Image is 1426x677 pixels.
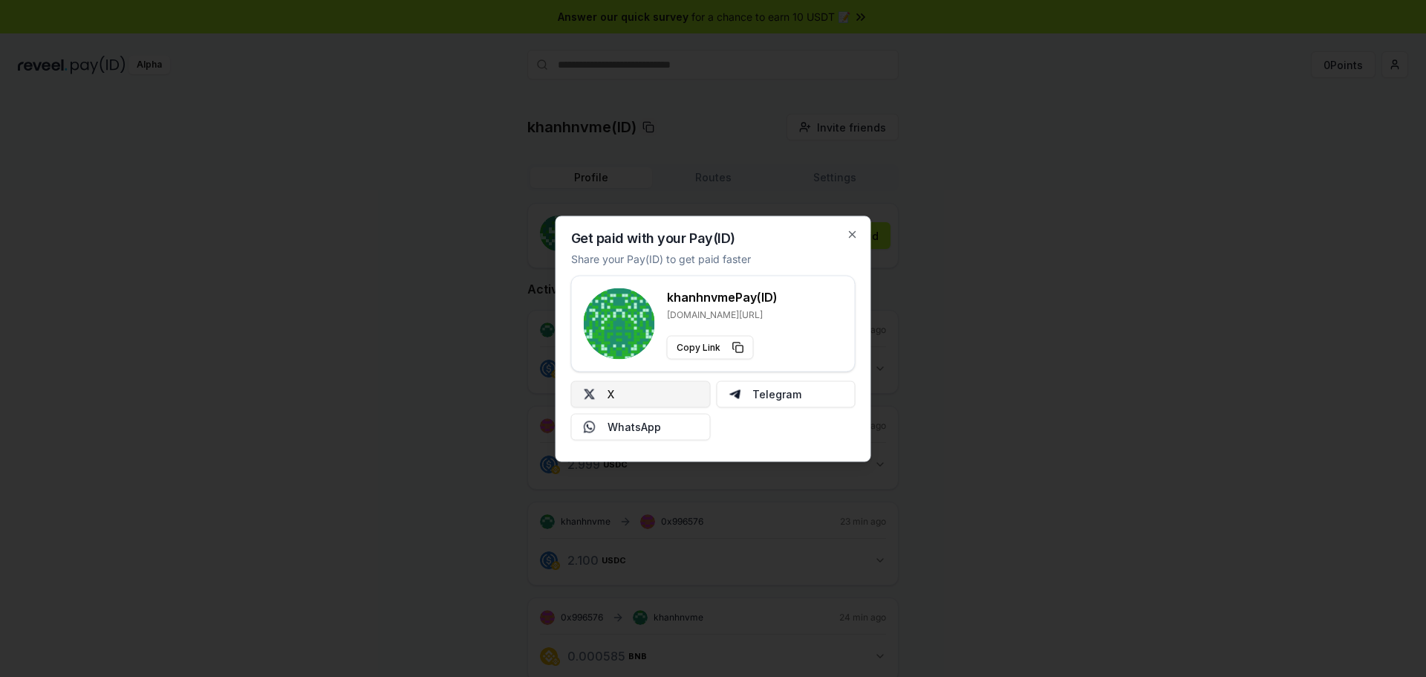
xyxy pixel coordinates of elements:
[729,388,740,400] img: Telegram
[716,380,856,407] button: Telegram
[584,388,596,400] img: X
[667,335,754,359] button: Copy Link
[571,380,711,407] button: X
[667,288,778,305] h3: khanhnvme Pay(ID)
[571,250,751,266] p: Share your Pay(ID) to get paid faster
[571,413,711,440] button: WhatsApp
[584,421,596,433] img: Whatsapp
[571,231,735,244] h2: Get paid with your Pay(ID)
[667,308,778,320] p: [DOMAIN_NAME][URL]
